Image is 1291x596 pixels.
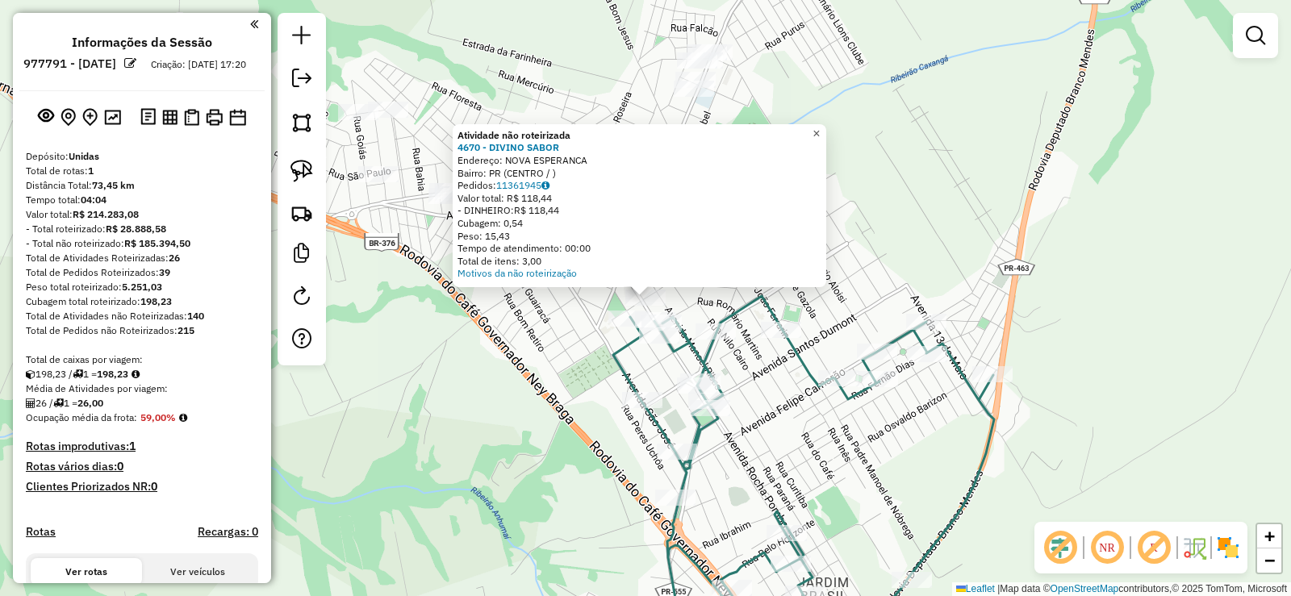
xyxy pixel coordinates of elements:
[457,141,559,153] strong: 4670 - DIVINO SABOR
[26,149,258,164] div: Depósito:
[137,105,159,130] button: Logs desbloquear sessão
[101,106,124,127] button: Otimizar todas as rotas
[132,369,140,379] i: Meta Caixas/viagem: 1,00 Diferença: 197,23
[159,106,181,127] button: Visualizar relatório de Roteirização
[26,480,258,494] h4: Clientes Priorizados NR:
[11,104,52,120] div: Atividade não roteirizada - ZAFALON N. ESPERANC
[1088,528,1126,567] span: Ocultar NR
[26,396,258,411] div: 26 / 1 =
[26,178,258,193] div: Distância Total:
[813,127,820,140] span: ×
[514,204,559,216] span: R$ 118,44
[26,411,137,423] span: Ocupação média da frota:
[106,223,166,235] strong: R$ 28.888,58
[144,57,253,72] div: Criação: [DATE] 17:20
[677,52,717,69] div: Atividade não roteirizada - BAR TOMAZ
[541,181,549,190] i: Observações
[57,105,79,130] button: Centralizar mapa no depósito ou ponto de apoio
[26,367,258,381] div: 198,23 / 1 =
[457,217,821,230] div: Cubagem: 0,54
[956,583,995,594] a: Leaflet
[92,179,135,191] strong: 73,45 km
[290,111,313,134] img: Selecionar atividades - polígono
[179,413,187,423] em: Média calculada utilizando a maior ocupação (%Peso ou %Cubagem) de cada rota da sessão. Rotas cro...
[1239,19,1272,52] a: Exibir filtros
[368,102,408,118] div: Atividade não roteirizada - BAR E MERCEARIA DO R
[26,251,258,265] div: Total de Atividades Roteirizadas:
[23,56,116,71] h6: 977791 - [DATE]
[122,281,162,293] strong: 5.251,03
[31,558,142,586] button: Ver rotas
[77,397,103,409] strong: 26,00
[338,104,378,120] div: Atividade não roteirizada - ARMANDO RENATO
[72,35,212,50] h4: Informações da Sessão
[124,237,190,249] strong: R$ 185.394,50
[169,252,180,264] strong: 26
[69,150,99,162] strong: Unidas
[428,188,469,204] div: Atividade não roteirizada - PORTUGA BEER
[457,267,577,279] a: Motivos da não roteirização
[807,124,826,144] a: Close popup
[181,106,203,129] button: Visualizar Romaneio
[26,265,258,280] div: Total de Pedidos Roteirizados:
[26,440,258,453] h4: Rotas improdutivas:
[159,266,170,278] strong: 39
[198,525,258,539] h4: Recargas: 0
[286,237,318,273] a: Criar modelo
[178,324,194,336] strong: 215
[250,15,258,33] a: Clique aqui para minimizar o painel
[26,398,36,408] i: Total de Atividades
[26,236,258,251] div: - Total não roteirizado:
[53,398,64,408] i: Total de rotas
[429,183,470,199] div: Atividade não roteirizada - COM.BOREGIO
[1257,524,1281,548] a: Zoom in
[952,582,1291,596] div: Map data © contributors,© 2025 TomTom, Microsoft
[457,179,821,192] div: Pedidos:
[286,19,318,56] a: Nova sessão e pesquisa
[26,294,258,309] div: Cubagem total roteirizado:
[1264,550,1275,570] span: −
[97,368,128,380] strong: 198,23
[1181,535,1207,561] img: Fluxo de ruas
[290,160,313,182] img: Selecionar atividades - laço
[26,352,258,367] div: Total de caixas por viagem:
[117,459,123,473] strong: 0
[129,439,136,453] strong: 1
[26,381,258,396] div: Média de Atividades por viagem:
[509,273,549,289] div: Atividade não roteirizada - MERCEARIA DO CHINA
[187,310,204,322] strong: 140
[435,186,475,202] div: Atividade não roteirizada - COM.BOREGIO
[457,167,821,180] div: Bairro: PR (CENTRO / )
[26,460,258,473] h4: Rotas vários dias:
[457,255,821,268] div: Total de itens: 3,00
[286,280,318,316] a: Reroteirizar Sessão
[79,105,101,130] button: Adicionar Atividades
[73,208,139,220] strong: R$ 214.283,08
[1215,535,1241,561] img: Exibir/Ocultar setores
[26,222,258,236] div: - Total roteirizado:
[26,525,56,539] a: Rotas
[997,583,1000,594] span: |
[1041,528,1080,567] span: Exibir deslocamento
[457,154,821,167] div: Endereço: NOVA ESPERANCA
[35,104,57,130] button: Exibir sessão original
[26,323,258,338] div: Total de Pedidos não Roteirizados:
[457,230,821,243] div: Peso: 15,43
[203,106,226,129] button: Imprimir Rotas
[140,411,176,423] strong: 59,00%
[26,164,258,178] div: Total de rotas:
[73,369,83,379] i: Total de rotas
[1134,528,1173,567] span: Exibir rótulo
[26,193,258,207] div: Tempo total:
[26,280,258,294] div: Peso total roteirizado:
[457,192,821,205] div: Valor total: R$ 118,44
[26,369,36,379] i: Cubagem total roteirizado
[290,202,313,224] img: Criar rota
[674,81,714,97] div: Atividade não roteirizada - ASSADOS POPULAR
[81,194,107,206] strong: 04:04
[1257,548,1281,573] a: Zoom out
[124,57,136,69] em: Alterar nome da sessão
[687,44,727,60] div: Atividade não roteirizada - POSTO JAPAN
[26,309,258,323] div: Total de Atividades não Roteirizadas:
